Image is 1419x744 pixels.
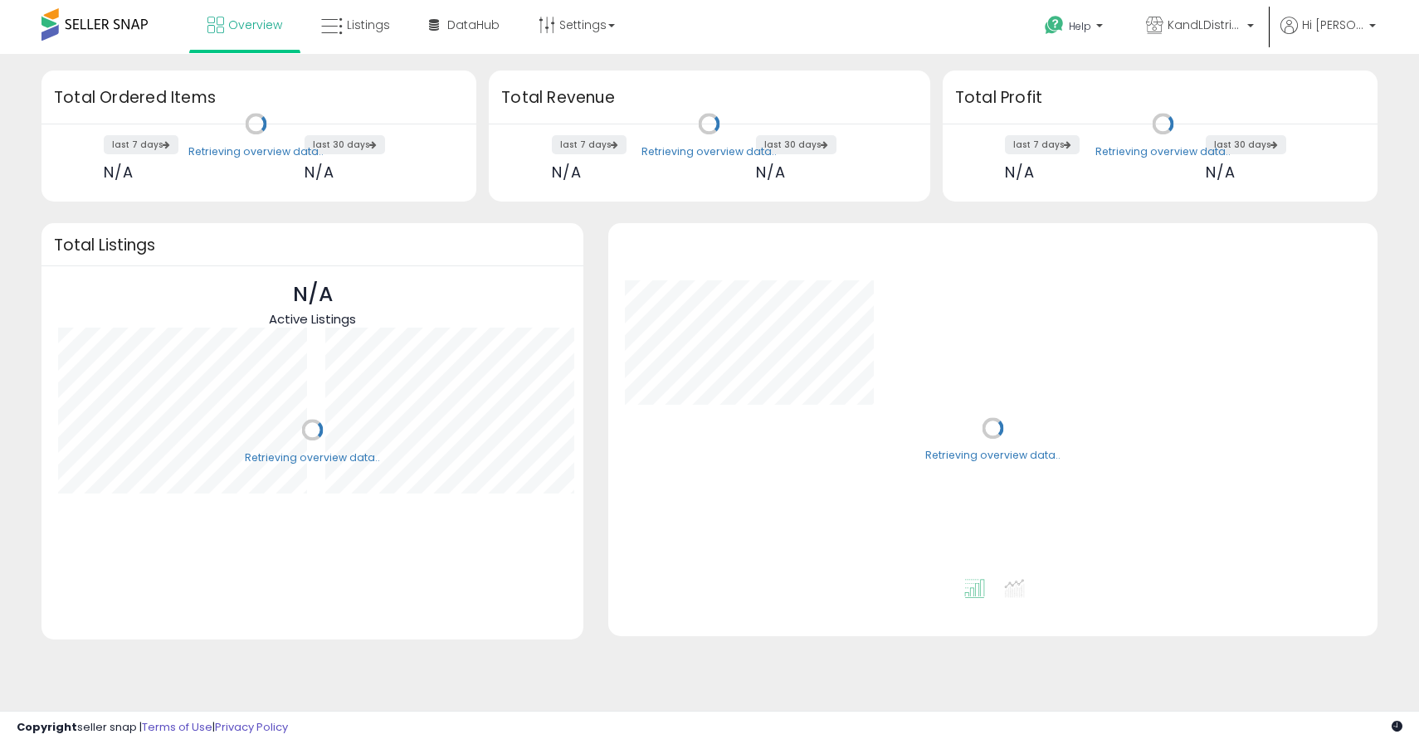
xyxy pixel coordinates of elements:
span: Listings [347,17,390,33]
div: Retrieving overview data.. [245,450,380,465]
strong: Copyright [17,719,77,735]
span: DataHub [447,17,500,33]
a: Hi [PERSON_NAME] [1280,17,1376,54]
span: Hi [PERSON_NAME] [1302,17,1364,33]
a: Help [1031,2,1119,54]
span: KandLDistribution LLC [1168,17,1242,33]
div: seller snap | | [17,720,288,736]
div: Retrieving overview data.. [188,144,324,159]
a: Privacy Policy [215,719,288,735]
div: Retrieving overview data.. [925,449,1061,464]
a: Terms of Use [142,719,212,735]
span: Overview [228,17,282,33]
div: Retrieving overview data.. [1095,144,1231,159]
span: Help [1069,19,1091,33]
div: Retrieving overview data.. [641,144,777,159]
i: Get Help [1044,15,1065,36]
